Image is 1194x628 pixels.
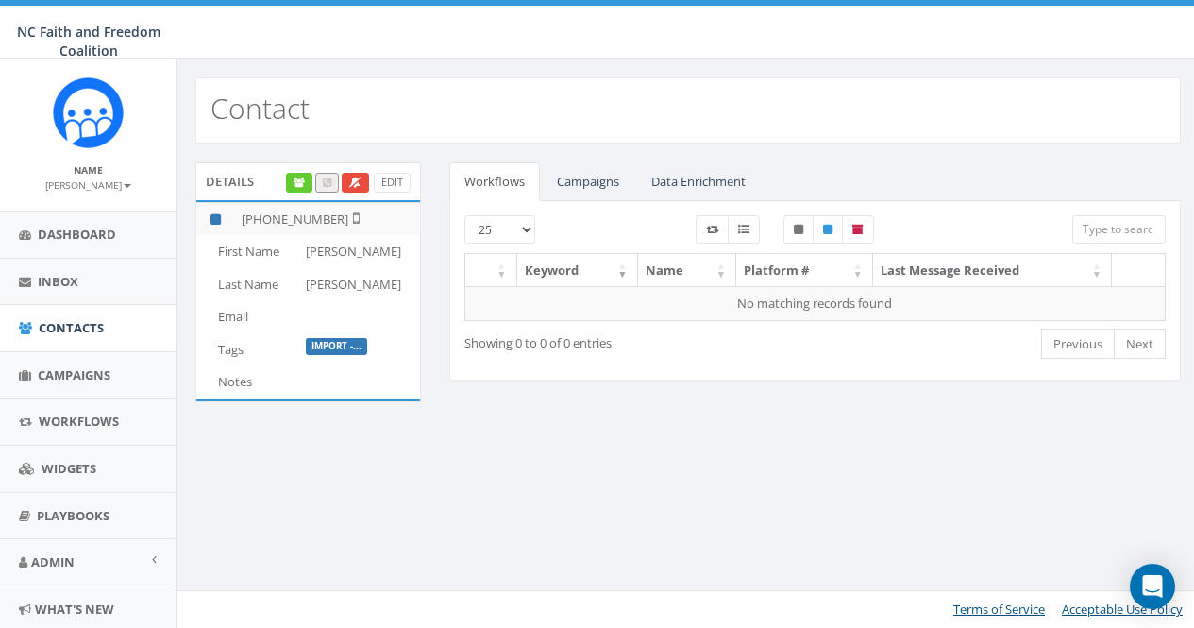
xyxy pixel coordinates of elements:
[306,338,367,355] label: Import - 07/28/2025
[636,162,761,201] a: Data Enrichment
[465,254,517,287] th: : activate to sort column ascending
[1072,215,1166,244] input: Type to search
[465,286,1167,320] td: No matching records found
[348,211,360,226] i: Not Validated
[542,162,634,201] a: Campaigns
[45,178,131,192] small: [PERSON_NAME]
[196,333,298,366] td: Tags
[953,601,1045,618] a: Terms of Service
[17,23,160,59] span: NC Faith and Freedom Coalition
[31,553,75,570] span: Admin
[873,254,1112,287] th: Last Message Received: activate to sort column ascending
[53,77,124,148] img: Rally_Corp_Icon.png
[39,413,119,430] span: Workflows
[37,507,109,524] span: Playbooks
[1114,329,1166,360] a: Next
[728,215,760,244] label: Menu
[38,273,78,290] span: Inbox
[374,173,411,193] a: Edit
[74,163,103,177] small: Name
[1062,601,1183,618] a: Acceptable Use Policy
[39,319,104,336] span: Contacts
[813,215,843,244] label: Published
[210,93,310,124] h2: Contact
[638,254,736,287] th: Name: activate to sort column ascending
[38,366,110,383] span: Campaigns
[1130,564,1175,609] div: Open Intercom Messenger
[196,268,298,301] td: Last Name
[286,173,312,193] a: Enrich Contact
[35,601,114,618] span: What's New
[38,226,116,243] span: Dashboard
[464,327,740,352] div: Showing 0 to 0 of 0 entries
[1041,329,1115,360] a: Previous
[196,300,298,333] td: Email
[323,175,331,189] span: Call this contact by routing a call through the phone number listed in your profile.
[210,213,221,226] i: This phone number is subscribed and will receive texts.
[783,215,814,244] label: Unpublished
[195,162,421,200] div: Details
[196,235,298,268] td: First Name
[696,215,729,244] label: Workflow
[196,365,298,399] td: Notes
[234,202,420,235] td: [PHONE_NUMBER]
[517,254,638,287] th: Keyword: activate to sort column ascending
[42,460,96,477] span: Widgets
[842,215,874,244] label: Archived
[298,235,420,268] td: [PERSON_NAME]
[736,254,873,287] th: Platform #: activate to sort column ascending
[298,268,420,301] td: [PERSON_NAME]
[342,173,369,193] a: Opt Out Contact
[45,176,131,193] a: [PERSON_NAME]
[449,162,540,201] a: Workflows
